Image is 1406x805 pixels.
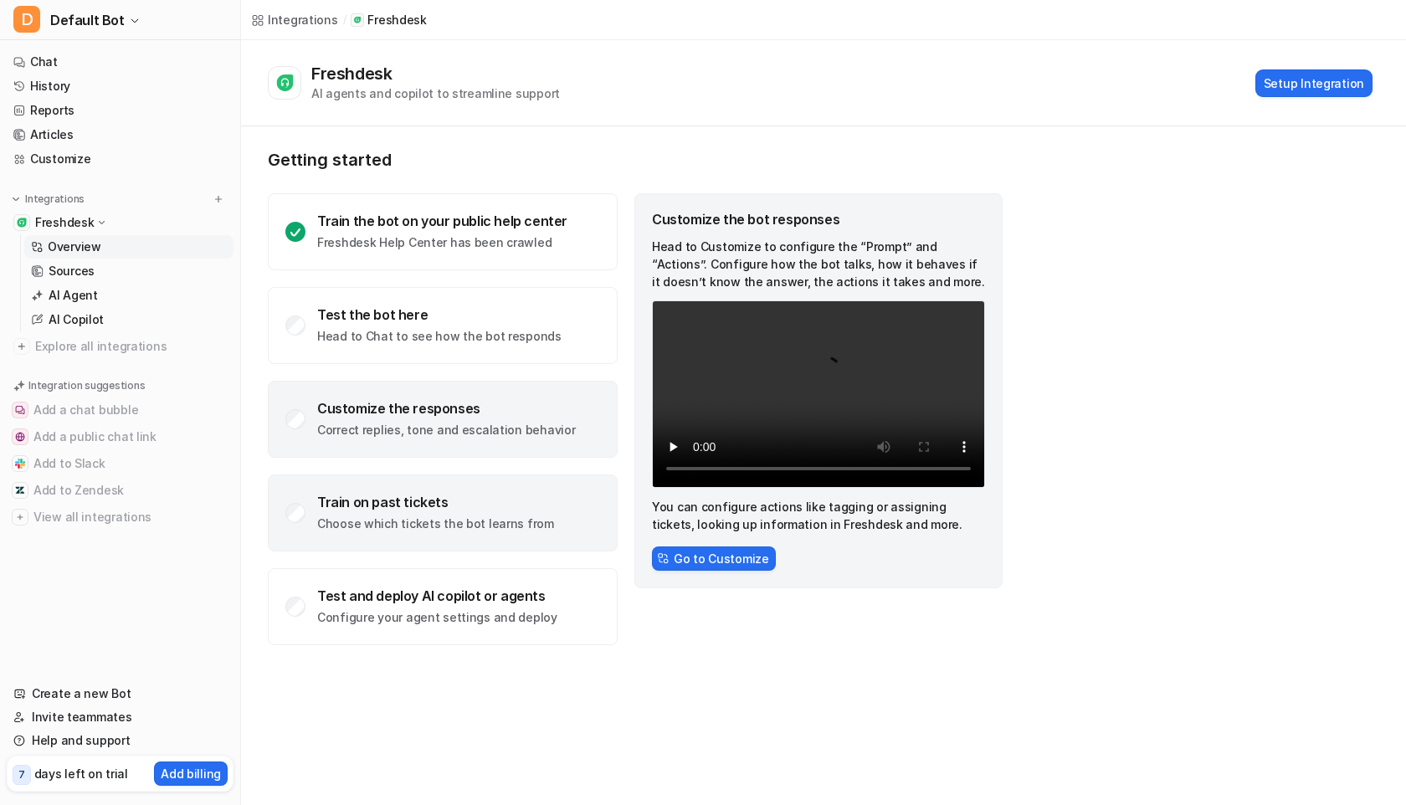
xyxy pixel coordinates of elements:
[34,765,128,782] p: days left on trial
[317,328,562,345] p: Head to Chat to see how the bot responds
[367,12,426,28] p: Freshdesk
[7,705,233,729] a: Invite teammates
[15,485,25,495] img: Add to Zendesk
[268,150,1004,170] p: Getting started
[317,306,562,323] div: Test the bot here
[317,609,557,626] p: Configure your agent settings and deploy
[7,99,233,122] a: Reports
[652,300,985,488] video: Your browser does not support the video tag.
[317,422,575,438] p: Correct replies, tone and escalation behavior
[49,287,98,304] p: AI Agent
[657,552,669,564] img: CstomizeIcon
[317,400,575,417] div: Customize the responses
[351,12,426,28] a: Freshdesk
[7,74,233,98] a: History
[311,85,560,102] div: AI agents and copilot to streamline support
[17,218,27,228] img: Freshdesk
[317,587,557,604] div: Test and deploy AI copilot or agents
[25,192,85,206] p: Integrations
[13,6,40,33] span: D
[15,432,25,442] img: Add a public chat link
[7,50,233,74] a: Chat
[311,64,398,84] div: Freshdesk
[15,405,25,415] img: Add a chat bubble
[7,335,233,358] a: Explore all integrations
[49,311,104,328] p: AI Copilot
[652,238,985,290] p: Head to Customize to configure the “Prompt” and “Actions”. Configure how the bot talks, how it be...
[7,682,233,705] a: Create a new Bot
[49,263,95,279] p: Sources
[10,193,22,205] img: expand menu
[317,494,554,510] div: Train on past tickets
[7,191,90,208] button: Integrations
[7,729,233,752] a: Help and support
[161,765,221,782] p: Add billing
[652,546,776,571] button: Go to Customize
[18,767,25,782] p: 7
[7,147,233,171] a: Customize
[7,423,233,450] button: Add a public chat linkAdd a public chat link
[1255,69,1373,97] button: Setup Integration
[15,512,25,522] img: View all integrations
[154,761,228,786] button: Add billing
[343,13,346,28] span: /
[7,450,233,477] button: Add to SlackAdd to Slack
[48,238,101,255] p: Overview
[24,259,233,283] a: Sources
[652,498,985,533] p: You can configure actions like tagging or assigning tickets, looking up information in Freshdesk ...
[7,477,233,504] button: Add to ZendeskAdd to Zendesk
[251,11,338,28] a: Integrations
[7,397,233,423] button: Add a chat bubbleAdd a chat bubble
[7,123,233,146] a: Articles
[7,504,233,531] button: View all integrationsView all integrations
[24,284,233,307] a: AI Agent
[28,378,145,393] p: Integration suggestions
[35,214,94,231] p: Freshdesk
[317,515,554,532] p: Choose which tickets the bot learns from
[317,213,567,229] div: Train the bot on your public help center
[317,234,567,251] p: Freshdesk Help Center has been crawled
[50,8,125,32] span: Default Bot
[213,193,224,205] img: menu_add.svg
[15,459,25,469] img: Add to Slack
[24,235,233,259] a: Overview
[652,211,985,228] div: Customize the bot responses
[35,333,227,360] span: Explore all integrations
[13,338,30,355] img: explore all integrations
[268,11,338,28] div: Integrations
[24,308,233,331] a: AI Copilot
